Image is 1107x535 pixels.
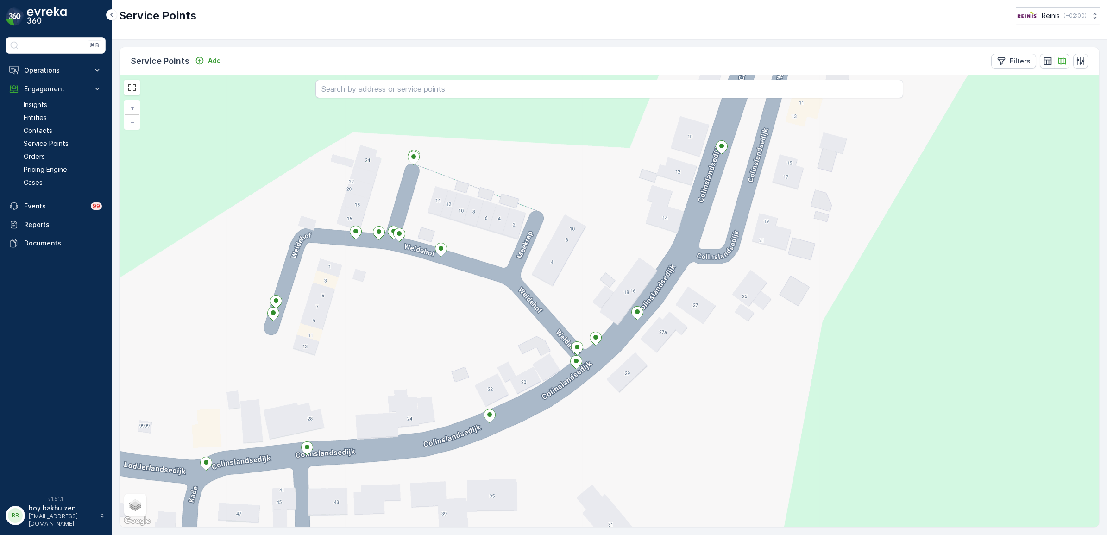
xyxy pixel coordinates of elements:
button: Reinis(+02:00) [1016,7,1100,24]
p: Engagement [24,84,87,94]
a: Pricing Engine [20,163,106,176]
a: Insights [20,98,106,111]
span: v 1.51.1 [6,496,106,502]
a: Service Points [20,137,106,150]
p: boy.bakhuizen [29,504,95,513]
p: Pricing Engine [24,165,67,174]
a: Cases [20,176,106,189]
a: Zoom In [125,101,139,115]
p: Reports [24,220,102,229]
p: Service Points [119,8,196,23]
p: Events [24,201,85,211]
a: Contacts [20,124,106,137]
p: ( +02:00 ) [1063,12,1087,19]
button: Engagement [6,80,106,98]
p: Service Points [24,139,69,148]
button: Add [191,55,225,66]
img: Google [122,515,152,527]
input: Search by address or service points [315,80,903,98]
p: ⌘B [90,42,99,49]
p: [EMAIL_ADDRESS][DOMAIN_NAME] [29,513,95,528]
span: + [130,104,134,112]
a: View Fullscreen [125,81,139,94]
p: 99 [93,202,100,210]
a: Zoom Out [125,115,139,129]
a: Orders [20,150,106,163]
a: Reports [6,215,106,234]
a: Open this area in Google Maps (opens a new window) [122,515,152,527]
img: Reinis-Logo-Vrijstaand_Tekengebied-1-copy2_aBO4n7j.png [1016,11,1038,21]
button: Filters [991,54,1036,69]
button: BBboy.bakhuizen[EMAIL_ADDRESS][DOMAIN_NAME] [6,504,106,528]
a: Entities [20,111,106,124]
p: Service Points [131,55,189,68]
p: Cases [24,178,43,187]
p: Add [208,56,221,65]
img: logo_dark-DEwI_e13.png [27,7,67,26]
a: Layers [125,495,145,515]
span: − [130,118,135,126]
button: Operations [6,61,106,80]
div: BB [8,508,23,523]
a: Events99 [6,197,106,215]
p: Filters [1010,57,1031,66]
p: Entities [24,113,47,122]
p: Insights [24,100,47,109]
p: Operations [24,66,87,75]
p: Reinis [1042,11,1060,20]
p: Contacts [24,126,52,135]
p: Documents [24,239,102,248]
img: logo [6,7,24,26]
a: Documents [6,234,106,252]
p: Orders [24,152,45,161]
